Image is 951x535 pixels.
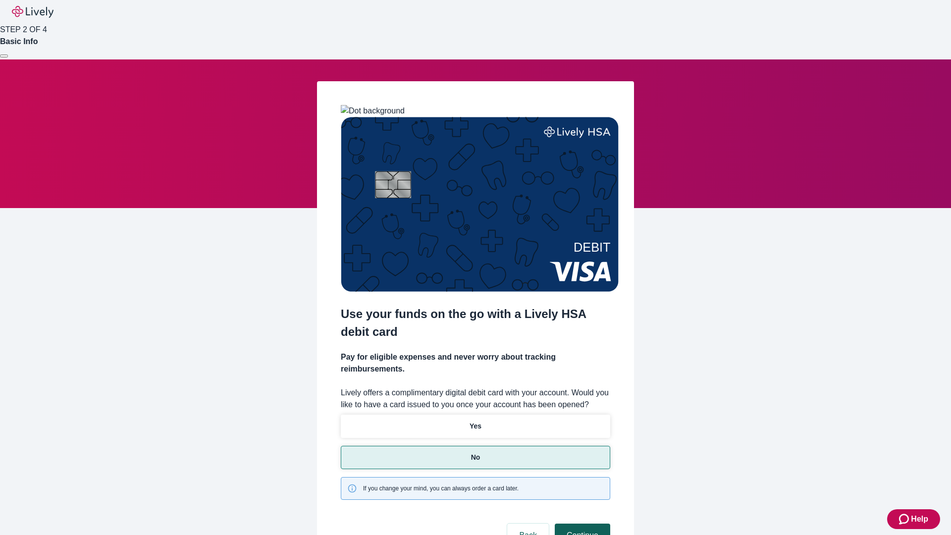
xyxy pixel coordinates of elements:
button: Yes [341,415,610,438]
span: Help [911,513,928,525]
button: No [341,446,610,469]
h4: Pay for eligible expenses and never worry about tracking reimbursements. [341,351,610,375]
img: Dot background [341,105,405,117]
svg: Zendesk support icon [899,513,911,525]
label: Lively offers a complimentary digital debit card with your account. Would you like to have a card... [341,387,610,411]
img: Debit card [341,117,619,292]
p: No [471,452,480,463]
span: If you change your mind, you can always order a card later. [363,484,519,493]
p: Yes [470,421,481,431]
img: Lively [12,6,53,18]
h2: Use your funds on the go with a Lively HSA debit card [341,305,610,341]
button: Zendesk support iconHelp [887,509,940,529]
